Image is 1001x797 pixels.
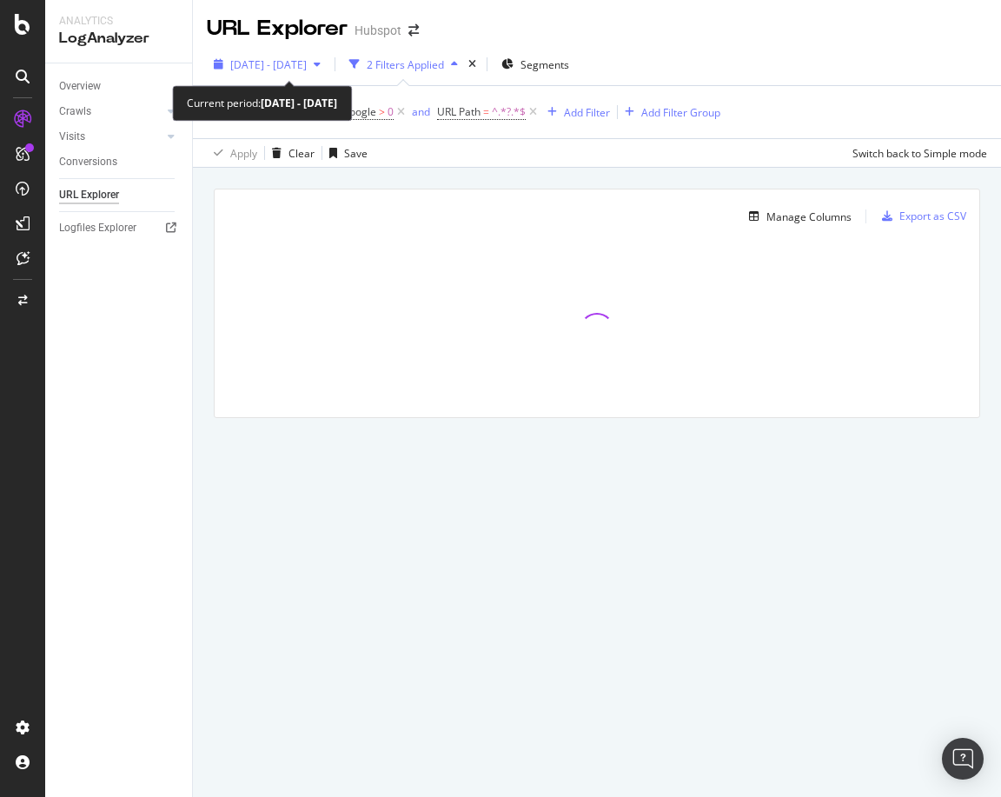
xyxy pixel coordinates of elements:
button: Manage Columns [742,206,852,227]
div: Analytics [59,14,178,29]
span: URL Path [437,104,481,119]
a: Visits [59,128,162,146]
button: [DATE] - [DATE] [207,50,328,78]
div: Apply [230,146,257,161]
div: Conversions [59,153,117,171]
div: Overview [59,77,101,96]
button: Add Filter [540,102,610,123]
div: Add Filter [564,105,610,120]
span: 0 [388,100,394,124]
button: Apply [207,139,257,167]
button: and [412,103,430,120]
div: Manage Columns [766,209,852,224]
div: URL Explorer [207,14,348,43]
button: Clear [265,139,315,167]
div: Current period: [187,93,337,113]
a: Logfiles Explorer [59,219,180,237]
button: Switch back to Simple mode [845,139,987,167]
div: URL Explorer [59,186,119,204]
a: URL Explorer [59,186,180,204]
button: Segments [494,50,576,78]
a: Crawls [59,103,162,121]
div: Clear [288,146,315,161]
span: Segments [520,57,569,72]
div: Crawls [59,103,91,121]
div: Visits [59,128,85,146]
button: 2 Filters Applied [342,50,465,78]
a: Overview [59,77,180,96]
button: Export as CSV [875,203,966,230]
div: times [465,56,480,73]
span: > [379,104,385,119]
div: arrow-right-arrow-left [408,24,419,37]
span: = [483,104,489,119]
a: Conversions [59,153,180,171]
div: and [412,104,430,119]
button: Save [322,139,368,167]
div: Add Filter Group [641,105,720,120]
button: Add Filter Group [618,102,720,123]
div: LogAnalyzer [59,29,178,49]
div: Logfiles Explorer [59,219,136,237]
div: Export as CSV [899,209,966,223]
div: 2 Filters Applied [367,57,444,72]
b: [DATE] - [DATE] [261,96,337,110]
div: Switch back to Simple mode [852,146,987,161]
span: [DATE] - [DATE] [230,57,307,72]
div: Open Intercom Messenger [942,738,984,780]
div: Hubspot [355,22,401,39]
div: Save [344,146,368,161]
